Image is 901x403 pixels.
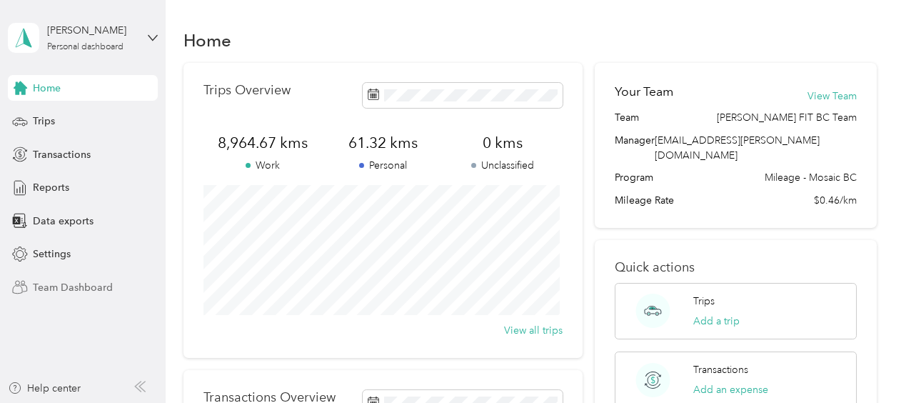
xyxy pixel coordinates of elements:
span: Reports [33,180,69,195]
button: View Team [807,89,857,104]
p: Transactions [693,362,748,377]
span: $0.46/km [814,193,857,208]
button: Add a trip [693,314,740,329]
span: 8,964.67 kms [203,133,323,153]
span: Mileage Rate [615,193,674,208]
span: [EMAIL_ADDRESS][PERSON_NAME][DOMAIN_NAME] [655,134,820,161]
button: Add an expense [693,382,768,397]
p: Personal [323,158,443,173]
span: Manager [615,133,655,163]
button: View all trips [504,323,563,338]
span: [PERSON_NAME] FIT BC Team [717,110,857,125]
p: Trips Overview [203,83,291,98]
p: Unclassified [443,158,563,173]
h1: Home [183,33,231,48]
span: Mileage - Mosaic BC [765,170,857,185]
span: Team [615,110,639,125]
p: Work [203,158,323,173]
iframe: Everlance-gr Chat Button Frame [821,323,901,403]
h2: Your Team [615,83,673,101]
p: Trips [693,294,715,309]
span: Trips [33,114,55,129]
span: Program [615,170,653,185]
p: Quick actions [615,260,856,275]
span: Data exports [33,214,94,229]
span: Settings [33,247,71,262]
div: [PERSON_NAME] [47,23,136,38]
span: Transactions [33,147,91,162]
span: Home [33,81,61,96]
button: Help center [8,381,81,396]
div: Personal dashboard [47,43,124,51]
span: 61.32 kms [323,133,443,153]
span: Team Dashboard [33,280,113,295]
span: 0 kms [443,133,563,153]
